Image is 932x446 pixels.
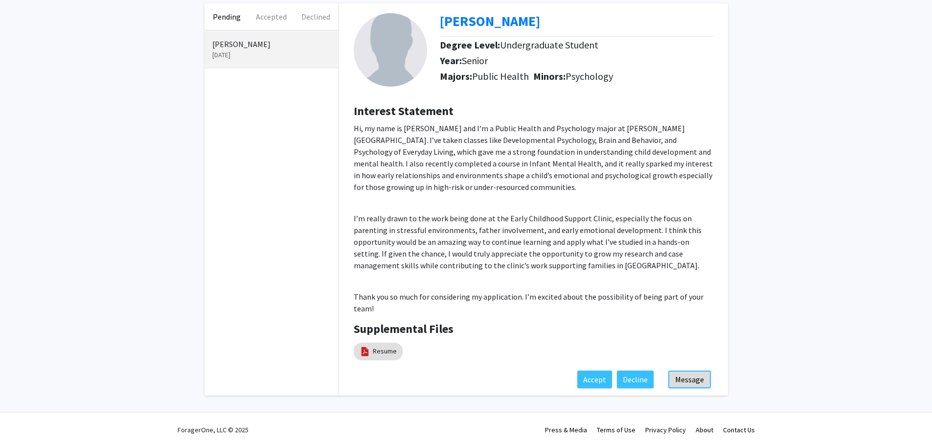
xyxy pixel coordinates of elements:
p: Hi, my name is [PERSON_NAME] and I’m a Public Health and Psychology major at [PERSON_NAME][GEOGRA... [354,122,713,193]
a: About [696,425,713,434]
button: Pending [205,3,249,30]
a: Terms of Use [597,425,636,434]
button: Decline [617,371,654,388]
a: Resume [373,346,397,356]
img: pdf_icon.png [360,346,370,357]
p: [DATE] [212,50,331,60]
p: I’m really drawn to the work being done at the Early Childhood Support Clinic, especially the foc... [354,212,713,271]
a: Opens in a new tab [440,12,540,30]
b: Year: [440,54,462,67]
b: Majors: [440,70,472,82]
p: [PERSON_NAME] [212,38,331,50]
button: Message [668,371,711,388]
p: Thank you so much for considering my application. I’m excited about the possibility of being part... [354,291,713,314]
span: Senior [462,54,488,67]
a: Press & Media [545,425,587,434]
span: Public Health [472,70,529,82]
span: Psychology [566,70,613,82]
b: Degree Level: [440,39,500,51]
b: [PERSON_NAME] [440,12,540,30]
b: Minors: [533,70,566,82]
button: Accept [577,371,612,388]
span: Undergraduate Student [500,39,598,51]
iframe: Chat [7,402,42,439]
button: Declined [294,3,338,30]
h4: Supplemental Files [354,322,713,336]
button: Accepted [249,3,294,30]
a: Contact Us [723,425,755,434]
img: Profile Picture [354,13,427,87]
b: Interest Statement [354,103,454,118]
a: Privacy Policy [645,425,686,434]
